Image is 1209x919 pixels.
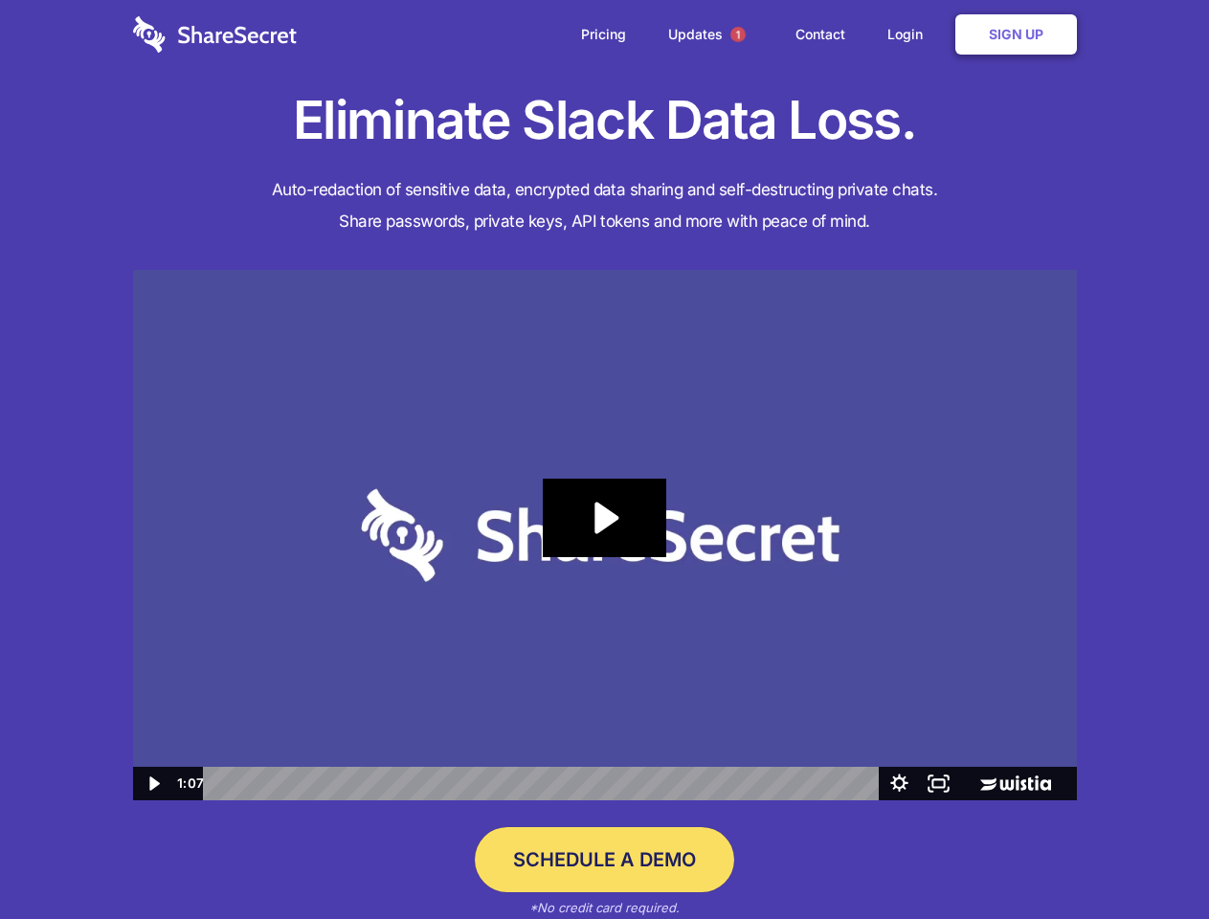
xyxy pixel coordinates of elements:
a: Contact [776,5,864,64]
h1: Eliminate Slack Data Loss. [133,86,1077,155]
h4: Auto-redaction of sensitive data, encrypted data sharing and self-destructing private chats. Shar... [133,174,1077,237]
img: Sharesecret [133,270,1077,801]
a: Login [868,5,952,64]
a: Pricing [562,5,645,64]
iframe: Drift Widget Chat Controller [1113,823,1186,896]
button: Play Video [133,767,172,800]
img: logo-wordmark-white-trans-d4663122ce5f474addd5e946df7df03e33cb6a1c49d2221995e7729f52c070b2.svg [133,16,297,53]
